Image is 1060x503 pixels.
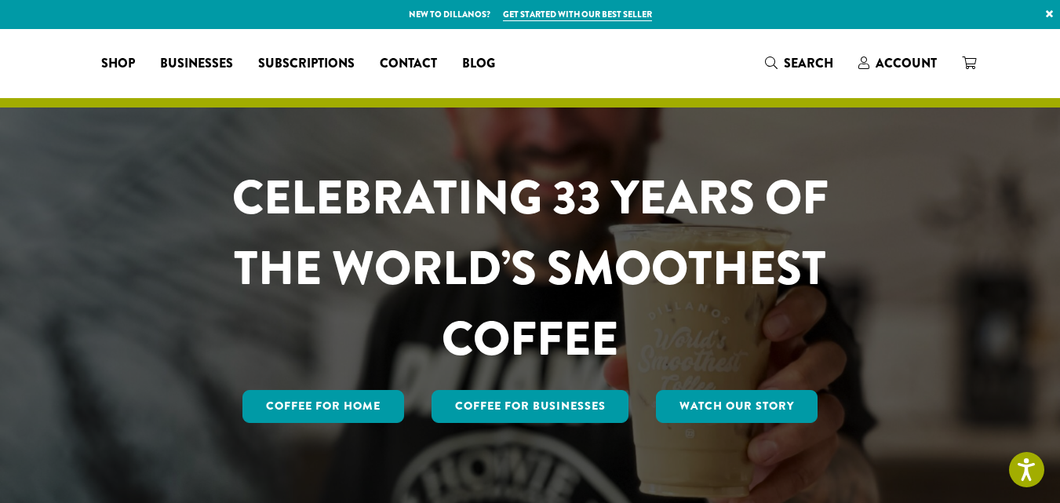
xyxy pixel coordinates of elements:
[242,390,404,423] a: Coffee for Home
[89,51,148,76] a: Shop
[656,390,818,423] a: Watch Our Story
[380,54,437,74] span: Contact
[752,50,846,76] a: Search
[876,54,937,72] span: Account
[160,54,233,74] span: Businesses
[462,54,495,74] span: Blog
[503,8,652,21] a: Get started with our best seller
[101,54,135,74] span: Shop
[186,162,875,374] h1: CELEBRATING 33 YEARS OF THE WORLD’S SMOOTHEST COFFEE
[258,54,355,74] span: Subscriptions
[784,54,833,72] span: Search
[432,390,629,423] a: Coffee For Businesses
